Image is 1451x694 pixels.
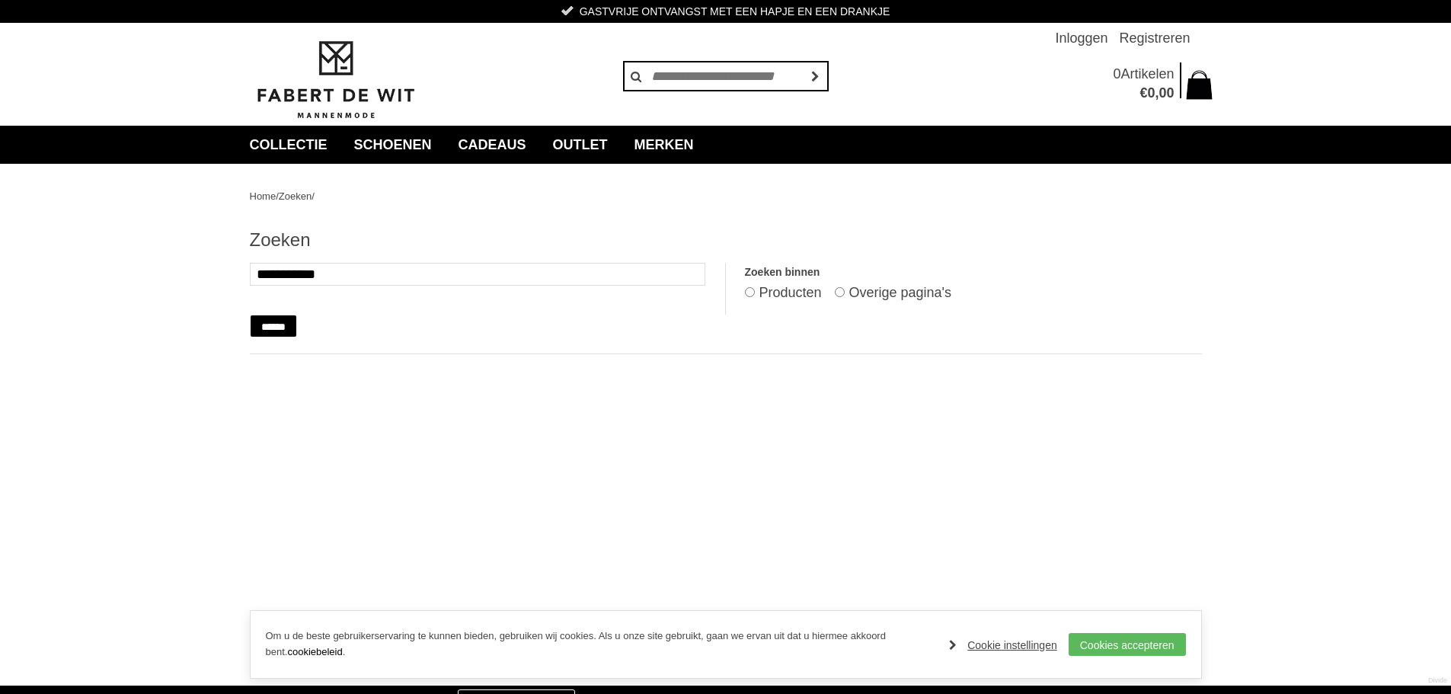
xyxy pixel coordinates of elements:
a: collectie [238,126,339,164]
span: / [276,190,279,202]
a: Home [250,190,276,202]
label: Zoeken binnen [745,263,1201,282]
a: Cookies accepteren [1069,633,1186,656]
span: , [1155,85,1159,101]
a: Divide [1428,671,1447,690]
p: Om u de beste gebruikerservaring te kunnen bieden, gebruiken wij cookies. Als u onze site gebruik... [266,628,935,660]
a: Outlet [542,126,619,164]
a: Merken [623,126,705,164]
span: Artikelen [1120,66,1174,82]
a: Registreren [1119,23,1190,53]
span: 0 [1113,66,1120,82]
a: Inloggen [1055,23,1107,53]
a: cookiebeleid [287,646,342,657]
a: Cadeaus [447,126,538,164]
span: / [312,190,315,202]
img: Fabert de Wit [250,39,421,121]
span: € [1139,85,1147,101]
span: 0 [1147,85,1155,101]
label: Overige pagina's [849,285,952,300]
span: 00 [1159,85,1174,101]
a: Cookie instellingen [949,634,1057,657]
a: Schoenen [343,126,443,164]
a: Zoeken [279,190,312,202]
label: Producten [759,285,821,300]
h1: Zoeken [250,229,1202,251]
